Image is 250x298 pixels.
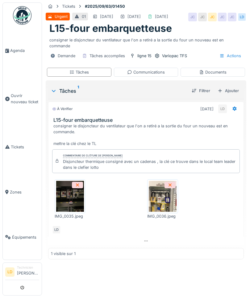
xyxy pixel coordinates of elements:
[49,23,172,34] h1: L15-four embarquetteuse
[218,104,227,113] div: LD
[69,69,89,75] div: Tâches
[82,14,86,19] div: 01
[11,144,39,150] span: Tickets
[5,267,15,277] li: LD
[200,106,214,112] div: [DATE]
[52,106,73,112] div: À vérifier
[3,215,42,260] a: Équipements
[218,13,227,21] div: JC
[90,53,125,59] div: Tâches accomplies
[3,73,42,124] a: Ouvrir nouveau ticket
[51,87,187,95] div: Tâches
[189,87,213,95] div: Filtrer
[12,234,39,240] span: Équipements
[215,87,241,95] div: Ajouter
[199,69,227,75] div: Documents
[100,14,113,19] div: [DATE]
[77,87,79,95] sup: 1
[52,225,61,234] div: LD
[127,14,141,19] div: [DATE]
[147,213,178,219] div: IMG_0036.jpeg
[11,93,39,104] span: Ouvrir nouveau ticket
[208,13,217,21] div: JC
[217,51,244,60] div: Actions
[10,48,39,53] span: Agenda
[53,117,241,123] h3: L15-four embarquetteuse
[58,53,75,59] div: Demande
[3,124,42,169] a: Tickets
[5,265,39,280] a: LD Technicien[PERSON_NAME]
[82,3,127,9] strong: #2025/09/63/01450
[3,169,42,215] a: Zones
[51,251,76,257] div: 1 visible sur 1
[56,181,84,212] img: i19ephkb9q5zpi4j1p6ie5010p3s
[155,14,168,19] div: [DATE]
[17,265,39,270] div: Technicien
[55,14,68,19] div: Urgent
[55,213,85,219] div: IMG_0035.jpeg
[137,53,152,59] div: ligne 15
[62,3,75,9] div: Tickets
[127,69,165,75] div: Communications
[13,6,31,25] img: Badge_color-CXgf-gQk.svg
[63,154,123,158] div: Commentaire de clôture de [PERSON_NAME]
[10,189,39,195] span: Zones
[188,13,197,21] div: JC
[228,13,236,21] div: JC
[17,265,39,279] li: [PERSON_NAME]
[149,181,177,212] img: v1mhms1j2oryn6y5jzx9h2x3sv2a
[63,159,237,170] div: Disjoncteur thermique consigné avec un cadenas , la clé ce trouve dans le local team leader dans ...
[162,53,187,59] div: Variopac TFS
[198,13,207,21] div: JC
[238,13,246,21] div: LD
[3,28,42,73] a: Agenda
[49,35,243,49] div: consigner le disjoncteur du ventilateur que l'on a retiré a la sortie du four un nouveau est en c...
[53,123,241,147] div: consigner le disjoncteur du ventilateur que l'on a retiré a la sortie du four un nouveau est en c...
